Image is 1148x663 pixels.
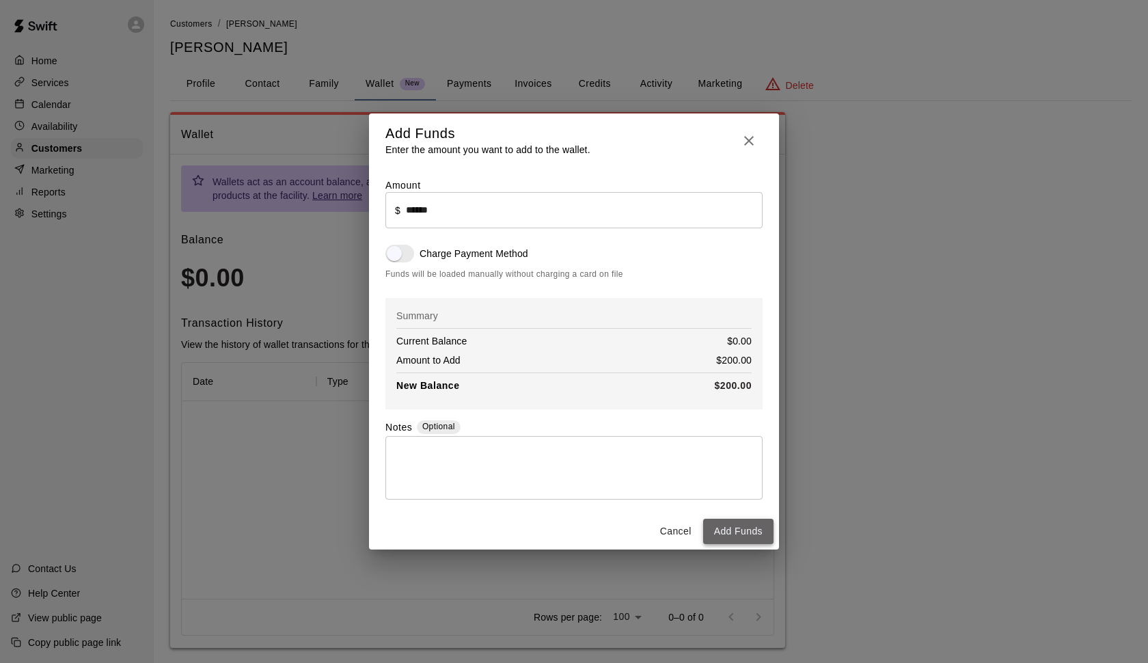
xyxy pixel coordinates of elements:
p: Amount to Add [396,353,461,367]
p: Summary [396,309,752,323]
button: Cancel [654,519,698,544]
span: Optional [422,422,455,431]
p: New Balance [396,379,460,393]
p: $ [395,204,400,217]
label: Notes [385,420,412,436]
p: Charge Payment Method [420,247,528,260]
p: $200.00 [716,353,752,367]
label: Amount [385,180,421,191]
button: Add Funds [703,519,774,544]
p: Current Balance [396,334,467,348]
h5: Add Funds [385,124,590,143]
span: Funds will be loaded manually without charging a card on file [385,268,763,282]
p: $0.00 [727,334,752,348]
p: Enter the amount you want to add to the wallet. [385,143,590,157]
p: $200.00 [714,379,752,393]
